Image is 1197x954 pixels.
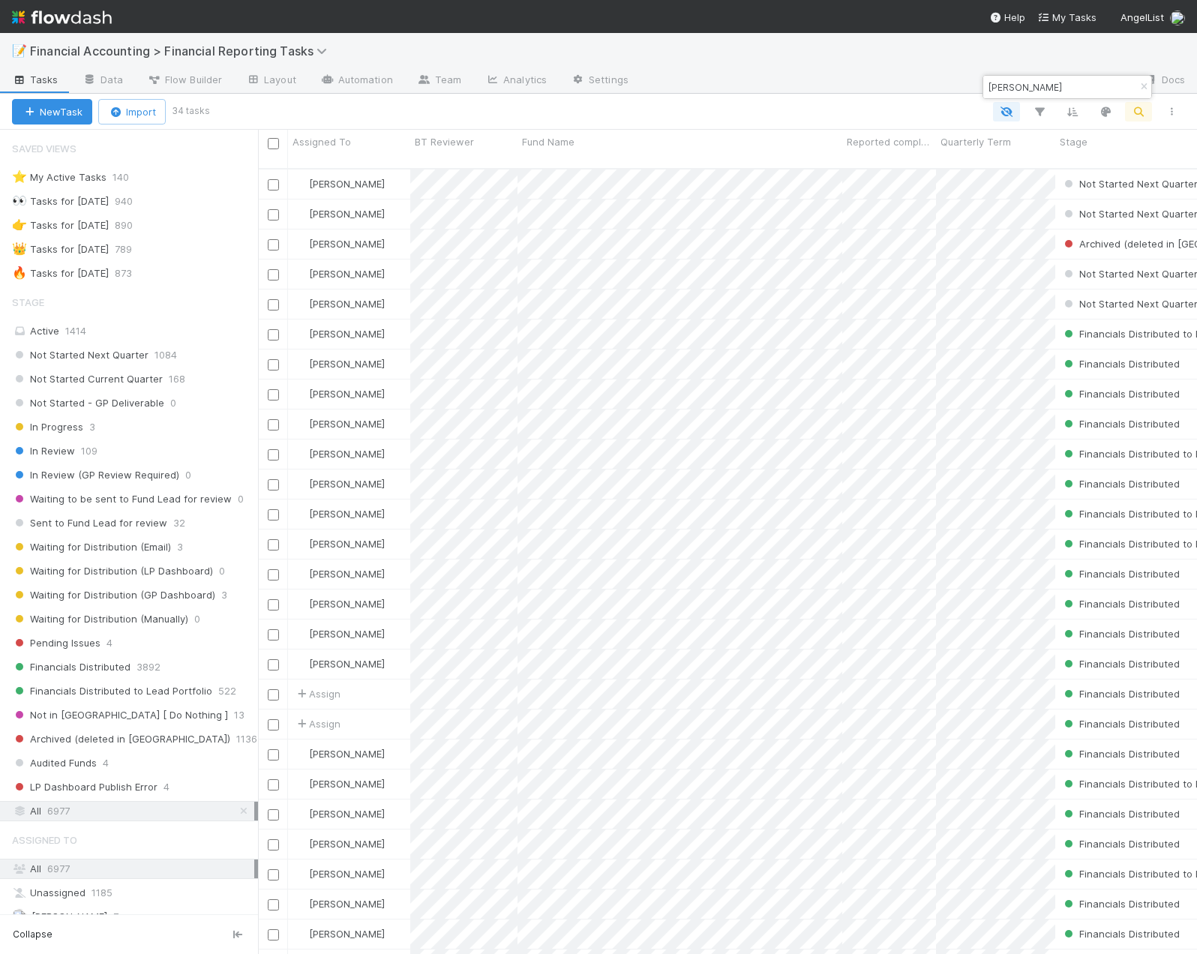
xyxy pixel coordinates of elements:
[295,598,307,610] img: avatar_030f5503-c087-43c2-95d1-dd8963b2926c.png
[12,287,44,317] span: Stage
[1079,928,1180,940] span: Financials Distributed
[30,43,334,58] span: Financial Accounting > Financial Reporting Tasks
[268,689,279,700] input: Toggle Row Selected
[268,329,279,340] input: Toggle Row Selected
[103,754,109,772] span: 4
[295,418,307,430] img: avatar_8d06466b-a936-4205-8f52-b0cc03e2a179.png
[219,562,225,580] span: 0
[12,44,27,57] span: 📝
[12,754,97,772] span: Audited Funds
[238,490,244,508] span: 0
[522,134,574,149] span: Fund Name
[12,802,254,820] div: All
[115,216,148,235] span: 890
[12,192,109,211] div: Tasks for [DATE]
[1079,688,1180,700] span: Financials Distributed
[989,10,1025,25] div: Help
[177,538,183,556] span: 3
[405,69,473,93] a: Team
[295,508,307,520] img: avatar_c0d2ec3f-77e2-40ea-8107-ee7bdb5edede.png
[268,359,279,370] input: Toggle Row Selected
[415,134,474,149] span: BT Reviewer
[268,749,279,760] input: Toggle Row Selected
[294,716,340,731] span: Assign
[98,99,166,124] button: Import
[185,466,191,484] span: 0
[309,568,385,580] span: [PERSON_NAME]
[12,266,27,279] span: 🔥
[268,569,279,580] input: Toggle Row Selected
[309,238,385,250] span: [PERSON_NAME]
[309,448,385,460] span: [PERSON_NAME]
[268,539,279,550] input: Toggle Row Selected
[295,268,307,280] img: avatar_030f5503-c087-43c2-95d1-dd8963b2926c.png
[295,358,307,370] img: avatar_8d06466b-a936-4205-8f52-b0cc03e2a179.png
[309,358,385,370] span: [PERSON_NAME]
[268,509,279,520] input: Toggle Row Selected
[309,778,385,790] span: [PERSON_NAME]
[81,442,97,460] span: 109
[115,264,147,283] span: 873
[12,442,75,460] span: In Review
[309,478,385,490] span: [PERSON_NAME]
[12,394,164,412] span: Not Started - GP Deliverable
[309,508,385,520] span: [PERSON_NAME]
[309,808,385,820] span: [PERSON_NAME]
[12,466,179,484] span: In Review (GP Review Required)
[295,808,307,820] img: avatar_c7c7de23-09de-42ad-8e02-7981c37ee075.png
[309,328,385,340] span: [PERSON_NAME]
[268,659,279,670] input: Toggle Row Selected
[268,179,279,190] input: Toggle Row Selected
[12,346,148,364] span: Not Started Next Quarter
[91,883,112,902] span: 1185
[309,928,385,940] span: [PERSON_NAME]
[47,862,70,874] span: 6977
[1079,418,1180,430] span: Financials Distributed
[1079,658,1180,670] span: Financials Distributed
[12,322,254,340] div: Active
[295,208,307,220] img: avatar_030f5503-c087-43c2-95d1-dd8963b2926c.png
[113,907,118,926] span: 7
[112,168,144,187] span: 140
[268,629,279,640] input: Toggle Row Selected
[12,194,27,207] span: 👀
[70,69,135,93] a: Data
[309,898,385,910] span: [PERSON_NAME]
[12,370,163,388] span: Not Started Current Quarter
[268,239,279,250] input: Toggle Row Selected
[12,170,27,183] span: ⭐
[309,658,385,670] span: [PERSON_NAME]
[1079,358,1180,370] span: Financials Distributed
[115,192,148,211] span: 940
[295,448,307,460] img: avatar_8d06466b-a936-4205-8f52-b0cc03e2a179.png
[1132,69,1197,93] a: Docs
[295,838,307,850] img: avatar_c7c7de23-09de-42ad-8e02-7981c37ee075.png
[12,418,83,436] span: In Progress
[268,869,279,880] input: Toggle Row Selected
[268,419,279,430] input: Toggle Row Selected
[12,778,157,796] span: LP Dashboard Publish Error
[65,325,86,337] span: 1414
[194,610,200,628] span: 0
[12,859,254,878] div: All
[163,778,169,796] span: 4
[295,928,307,940] img: avatar_c7c7de23-09de-42ad-8e02-7981c37ee075.png
[1079,388,1180,400] span: Financials Distributed
[295,658,307,670] img: avatar_fee1282a-8af6-4c79-b7c7-bf2cfad99775.png
[309,748,385,760] span: [PERSON_NAME]
[268,269,279,280] input: Toggle Row Selected
[559,69,640,93] a: Settings
[1079,718,1180,730] span: Financials Distributed
[173,514,185,532] span: 32
[147,72,222,87] span: Flow Builder
[12,538,171,556] span: Waiting for Distribution (Email)
[309,208,385,220] span: [PERSON_NAME]
[309,598,385,610] span: [PERSON_NAME]
[13,928,52,941] span: Collapse
[221,586,227,604] span: 3
[12,883,254,902] div: Unassigned
[309,538,385,550] span: [PERSON_NAME]
[268,899,279,910] input: Toggle Row Selected
[309,298,385,310] span: [PERSON_NAME]
[12,242,27,255] span: 👑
